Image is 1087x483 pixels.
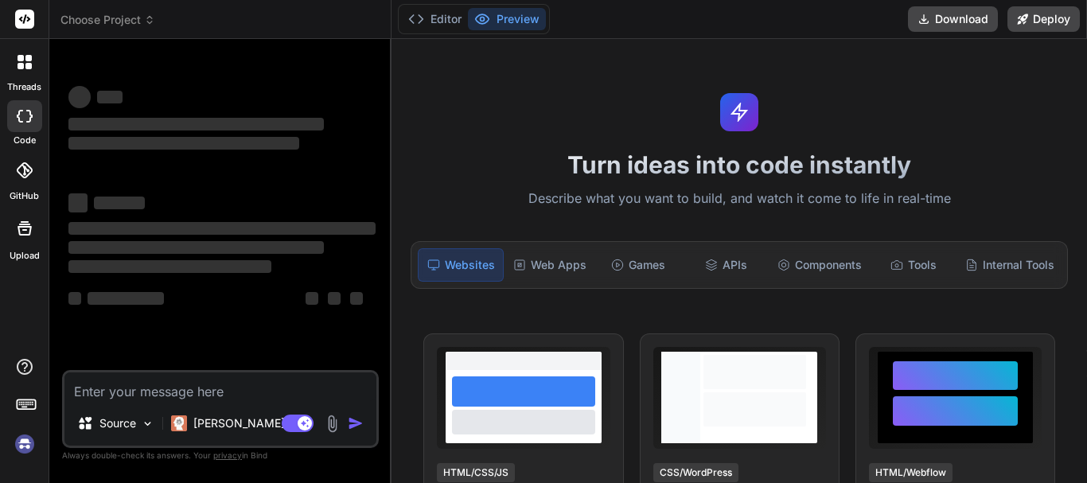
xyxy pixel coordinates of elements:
[193,415,312,431] p: [PERSON_NAME] 4 S..
[88,292,164,305] span: ‌
[908,6,998,32] button: Download
[869,463,953,482] div: HTML/Webflow
[68,118,324,130] span: ‌
[14,134,36,147] label: code
[418,248,504,282] div: Websites
[68,222,376,235] span: ‌
[68,193,88,212] span: ‌
[68,260,271,273] span: ‌
[1007,6,1080,32] button: Deploy
[10,249,40,263] label: Upload
[68,137,299,150] span: ‌
[684,248,768,282] div: APIs
[171,415,187,431] img: Claude 4 Sonnet
[401,189,1077,209] p: Describe what you want to build, and watch it come to life in real-time
[141,417,154,430] img: Pick Models
[771,248,868,282] div: Components
[11,430,38,458] img: signin
[402,8,468,30] button: Editor
[7,80,41,94] label: threads
[68,86,91,108] span: ‌
[437,463,515,482] div: HTML/CSS/JS
[596,248,680,282] div: Games
[468,8,546,30] button: Preview
[99,415,136,431] p: Source
[323,415,341,433] img: attachment
[871,248,956,282] div: Tools
[94,197,145,209] span: ‌
[350,292,363,305] span: ‌
[328,292,341,305] span: ‌
[60,12,155,28] span: Choose Project
[97,91,123,103] span: ‌
[959,248,1061,282] div: Internal Tools
[653,463,738,482] div: CSS/WordPress
[213,450,242,460] span: privacy
[62,448,379,463] p: Always double-check its answers. Your in Bind
[68,292,81,305] span: ‌
[306,292,318,305] span: ‌
[507,248,593,282] div: Web Apps
[401,150,1077,179] h1: Turn ideas into code instantly
[68,241,324,254] span: ‌
[10,189,39,203] label: GitHub
[348,415,364,431] img: icon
